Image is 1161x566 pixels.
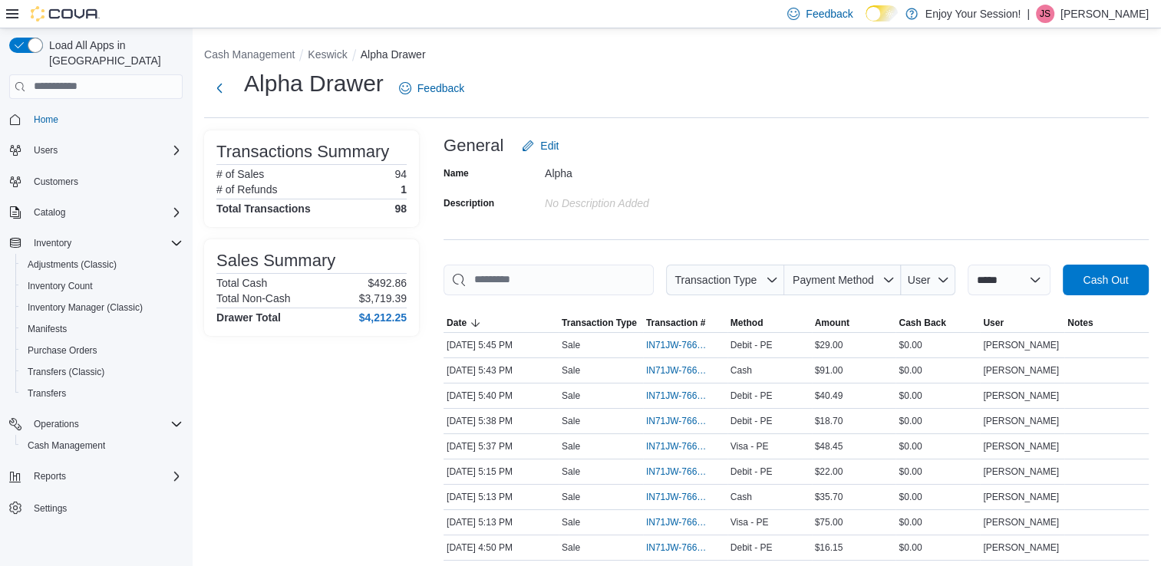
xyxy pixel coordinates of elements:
[815,466,843,478] span: $22.00
[1040,5,1051,23] span: JS
[21,384,72,403] a: Transfers
[21,320,183,338] span: Manifests
[204,47,1149,65] nav: An example of EuiBreadcrumbs
[444,314,559,332] button: Date
[562,466,580,478] p: Sale
[983,390,1059,402] span: [PERSON_NAME]
[216,277,267,289] h6: Total Cash
[444,361,559,380] div: [DATE] 5:43 PM
[646,516,709,528] span: IN71JW-7664884
[15,340,189,361] button: Purchase Orders
[562,390,580,402] p: Sale
[646,440,709,452] span: IN71JW-7665081
[727,314,812,332] button: Method
[28,467,183,485] span: Reports
[815,541,843,554] span: $16.15
[447,317,467,329] span: Date
[444,387,559,405] div: [DATE] 5:40 PM
[28,234,183,252] span: Inventory
[562,317,637,329] span: Transaction Type
[646,317,705,329] span: Transaction #
[21,298,149,317] a: Inventory Manager (Classic)
[1064,314,1149,332] button: Notes
[444,137,503,155] h3: General
[34,418,79,430] span: Operations
[216,292,291,304] h6: Total Non-Cash
[983,516,1059,528] span: [PERSON_NAME]
[731,390,773,402] span: Debit - PE
[815,317,849,329] span: Amount
[15,318,189,340] button: Manifests
[28,173,84,191] a: Customers
[983,317,1004,329] span: User
[895,361,980,380] div: $0.00
[983,466,1059,478] span: [PERSON_NAME]
[21,436,111,455] a: Cash Management
[9,102,183,559] nav: Complex example
[815,390,843,402] span: $40.49
[28,203,183,222] span: Catalog
[34,470,66,482] span: Reports
[731,317,764,329] span: Method
[815,415,843,427] span: $18.70
[646,437,724,456] button: IN71JW-7665081
[562,364,580,377] p: Sale
[895,336,980,354] div: $0.00
[444,412,559,430] div: [DATE] 5:38 PM
[216,252,335,270] h3: Sales Summary
[895,513,980,531] div: $0.00
[28,110,64,129] a: Home
[545,161,750,179] div: Alpha
[444,437,559,456] div: [DATE] 5:37 PM
[244,68,384,99] h1: Alpha Drawer
[908,274,931,286] span: User
[359,292,407,304] p: $3,719.39
[444,488,559,506] div: [DATE] 5:13 PM
[444,197,494,209] label: Description
[895,488,980,506] div: $0.00
[784,265,901,295] button: Payment Method
[21,277,99,295] a: Inventory Count
[646,412,724,430] button: IN71JW-7665092
[3,202,189,223] button: Catalog
[28,344,97,357] span: Purchase Orders
[562,516,580,528] p: Sale
[731,415,773,427] span: Debit - PE
[980,314,1064,332] button: User
[3,496,189,518] button: Settings
[43,38,183,68] span: Load All Apps in [GEOGRAPHIC_DATA]
[444,265,654,295] input: This is a search bar. As you type, the results lower in the page will automatically filter.
[28,141,64,160] button: Users
[28,415,85,433] button: Operations
[28,415,183,433] span: Operations
[895,314,980,332] button: Cash Back
[15,275,189,297] button: Inventory Count
[3,170,189,193] button: Customers
[444,167,469,179] label: Name
[394,168,407,180] p: 94
[666,265,784,295] button: Transaction Type
[34,176,78,188] span: Customers
[812,314,896,332] button: Amount
[3,413,189,435] button: Operations
[1036,5,1054,23] div: Jason Simick
[562,440,580,452] p: Sale
[28,280,93,292] span: Inventory Count
[28,467,72,485] button: Reports
[646,364,709,377] span: IN71JW-7665125
[204,73,235,104] button: Next
[562,541,580,554] p: Sale
[895,462,980,481] div: $0.00
[562,339,580,351] p: Sale
[21,436,183,455] span: Cash Management
[28,439,105,452] span: Cash Management
[308,48,347,61] button: Keswick
[3,140,189,161] button: Users
[28,323,67,335] span: Manifests
[21,320,73,338] a: Manifests
[21,341,183,360] span: Purchase Orders
[643,314,727,332] button: Transaction #
[895,412,980,430] div: $0.00
[15,435,189,456] button: Cash Management
[394,202,407,215] h4: 98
